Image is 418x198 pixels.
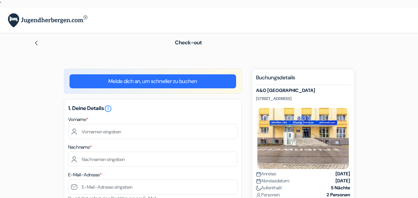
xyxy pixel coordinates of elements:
[34,40,39,46] img: left_arrow.svg
[256,186,261,191] img: moon.svg
[68,144,92,151] label: Nachname
[8,13,87,28] img: Jugendherbergen.com
[336,177,350,184] strong: [DATE]
[256,193,261,198] img: user_icon.svg
[256,74,350,85] h5: Buchungsdetails
[256,184,283,191] span: Aufenthalt:
[104,105,112,112] a: error_outline
[104,105,112,113] i: error_outline
[256,170,277,177] span: Anreise:
[68,124,237,139] input: Vornamen eingeben
[68,105,237,113] h5: 1. Deine Details
[256,88,350,93] h5: A&O [GEOGRAPHIC_DATA]
[256,179,261,184] img: calendar.svg
[256,177,290,184] span: Abreisedatum:
[256,96,350,101] p: [STREET_ADDRESS]
[68,116,88,123] label: Vorname
[256,172,261,177] img: calendar.svg
[175,39,202,46] span: Check-out
[331,184,350,191] strong: 5 Nächte
[70,74,236,88] a: Melde dich an, um schneller zu buchen
[68,152,237,167] input: Nachnamen eingeben
[336,170,350,177] strong: [DATE]
[68,179,237,194] input: E-Mail-Adresse eingeben
[68,171,102,178] label: E-Mail-Adresse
